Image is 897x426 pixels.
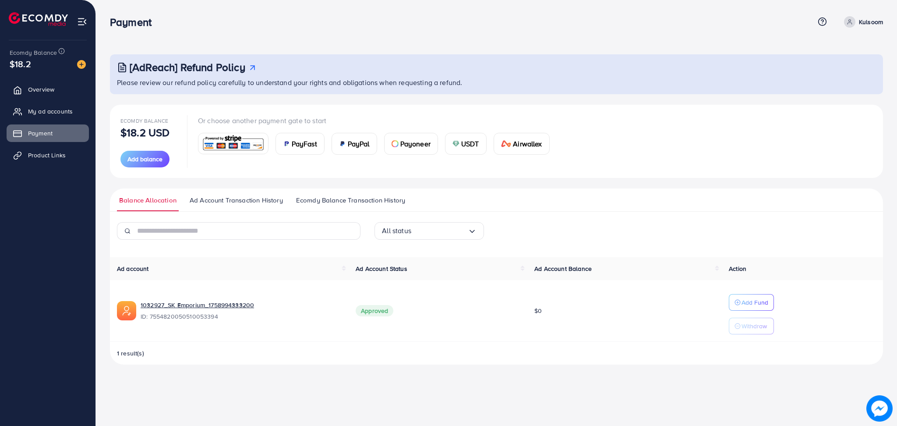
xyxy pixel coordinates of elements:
[9,12,68,26] img: logo
[77,17,87,27] img: menu
[356,264,407,273] span: Ad Account Status
[10,57,31,70] span: $18.2
[198,133,268,154] a: card
[384,133,438,155] a: cardPayoneer
[729,318,774,334] button: Withdraw
[201,134,265,153] img: card
[534,306,542,315] span: $0
[513,138,542,149] span: Airwallex
[7,103,89,120] a: My ad accounts
[392,140,399,147] img: card
[452,140,459,147] img: card
[382,224,411,238] span: All status
[7,81,89,98] a: Overview
[275,133,325,155] a: cardPayFast
[348,138,370,149] span: PayPal
[28,85,54,94] span: Overview
[120,117,168,124] span: Ecomdy Balance
[400,138,431,149] span: Payoneer
[117,77,878,88] p: Please review our refund policy carefully to understand your rights and obligations when requesti...
[729,264,746,273] span: Action
[356,305,393,316] span: Approved
[141,312,342,321] span: ID: 7554820050510053394
[742,297,768,308] p: Add Fund
[7,124,89,142] a: Payment
[7,146,89,164] a: Product Links
[374,222,484,240] div: Search for option
[119,195,177,205] span: Balance Allocation
[77,60,86,69] img: image
[110,16,159,28] h3: Payment
[120,127,170,138] p: $18.2 USD
[292,138,317,149] span: PayFast
[866,395,893,422] img: image
[494,133,550,155] a: cardAirwallex
[296,195,405,205] span: Ecomdy Balance Transaction History
[117,349,144,358] span: 1 result(s)
[534,264,592,273] span: Ad Account Balance
[859,17,883,27] p: Kulsoom
[461,138,479,149] span: USDT
[117,264,149,273] span: Ad account
[501,140,512,147] img: card
[411,224,468,238] input: Search for option
[120,151,170,167] button: Add balance
[28,151,66,160] span: Product Links
[339,140,346,147] img: card
[332,133,377,155] a: cardPayPal
[117,301,136,320] img: ic-ads-acc.e4c84228.svg
[141,301,342,321] div: <span class='underline'>1032927_SK Emporium_1758994333200</span></br>7554820050510053394
[190,195,283,205] span: Ad Account Transaction History
[742,321,767,331] p: Withdraw
[28,107,73,116] span: My ad accounts
[283,140,290,147] img: card
[130,61,245,74] h3: [AdReach] Refund Policy
[445,133,487,155] a: cardUSDT
[127,155,162,163] span: Add balance
[840,16,883,28] a: Kulsoom
[141,301,254,309] a: 1032927_SK Emporium_1758994333200
[198,115,557,126] p: Or choose another payment gate to start
[729,294,774,311] button: Add Fund
[28,129,53,138] span: Payment
[10,48,57,57] span: Ecomdy Balance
